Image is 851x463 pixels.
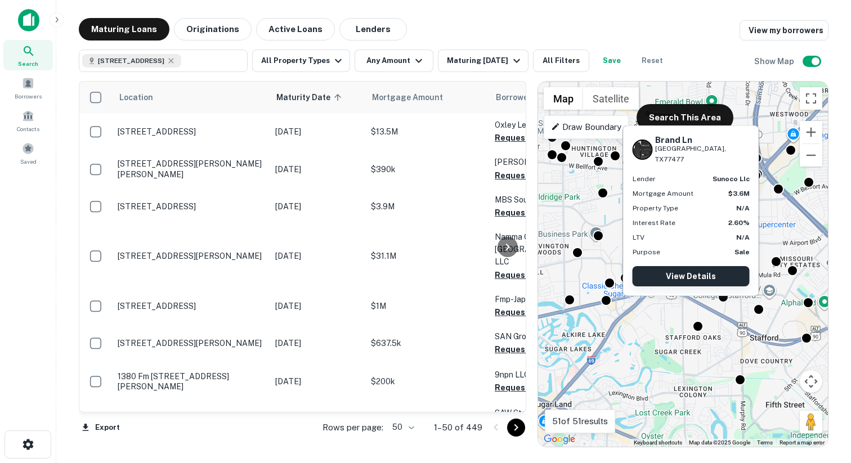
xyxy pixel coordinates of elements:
a: Borrowers [3,73,53,103]
p: [DATE] [275,300,360,312]
th: Borrower Name [489,82,613,113]
th: Maturity Date [270,82,365,113]
p: [DATE] [275,337,360,349]
span: Search [18,59,38,68]
p: SAW Store INC [495,407,607,419]
p: Property Type [633,203,678,213]
p: [PERSON_NAME] LLC [495,156,607,168]
span: Maturity Date [276,91,345,104]
button: Request Borrower Info [495,206,586,219]
a: Search [3,40,53,70]
p: Interest Rate [633,218,675,228]
span: Borrowers [15,92,42,101]
button: Show satellite imagery [583,87,639,110]
p: [STREET_ADDRESS] [118,301,264,311]
p: [STREET_ADDRESS][PERSON_NAME][PERSON_NAME] [118,159,264,179]
iframe: Chat Widget [795,373,851,427]
p: Oxley Leasing LLC [495,119,607,131]
strong: Sale [734,248,750,256]
button: Map camera controls [800,370,822,393]
p: [DATE] [275,200,360,213]
p: [GEOGRAPHIC_DATA], TX77477 [655,143,750,165]
p: MBS Southwest Freeway LLC [495,194,607,206]
button: Request Borrower Info [495,305,586,319]
a: Open this area in Google Maps (opens a new window) [541,432,578,447]
p: [STREET_ADDRESS] [118,127,264,137]
p: $31.1M [371,250,483,262]
a: Terms (opens in new tab) [757,439,773,446]
button: Active Loans [256,18,335,41]
span: Map data ©2025 Google [689,439,750,446]
p: $200k [371,375,483,388]
span: Saved [20,157,37,166]
p: 51 of 51 results [552,415,608,428]
p: $3.9M [371,200,483,213]
a: Report a map error [780,439,825,446]
p: 1380 Fm [STREET_ADDRESS][PERSON_NAME] [118,371,264,392]
p: $637.5k [371,337,483,349]
p: [STREET_ADDRESS][PERSON_NAME] [118,338,264,348]
p: $1M [371,300,483,312]
p: [DATE] [275,125,360,138]
button: Show street map [544,87,583,110]
th: Location [112,82,270,113]
p: [DATE] [275,375,360,388]
div: 50 [388,419,416,435]
p: Rows per page: [323,421,383,434]
button: Request Borrower Info [495,343,586,356]
button: Reset [634,50,670,72]
span: Contacts [17,124,39,133]
button: Toggle fullscreen view [800,87,822,110]
a: Contacts [3,105,53,136]
p: LTV [633,232,644,242]
strong: 2.60% [728,219,750,227]
span: [STREET_ADDRESS] [98,56,164,66]
button: Maturing [DATE] [438,50,528,72]
h6: Show Map [754,55,796,68]
p: [DATE] [275,163,360,176]
th: Mortgage Amount [365,82,489,113]
p: Draw Boundary [551,120,621,134]
p: Namma Corridor AT [GEOGRAPHIC_DATA] SPE LLC [495,231,607,268]
span: Borrower Name [496,91,555,104]
p: Purpose [633,247,660,257]
button: Go to next page [507,419,525,437]
button: Search This Area [637,104,733,131]
button: Request Borrower Info [495,381,586,394]
button: Save your search to get updates of matches that match your search criteria. [594,50,630,72]
button: Export [79,419,123,436]
p: Lender [633,174,656,184]
button: Request Borrower Info [495,131,586,145]
strong: sunoco llc [713,175,750,183]
p: [STREET_ADDRESS][PERSON_NAME] [118,251,264,261]
p: Fmp-japiii 1998 GST Trust [495,293,607,305]
a: Saved [3,138,53,168]
button: Zoom in [800,121,822,143]
button: Originations [174,18,252,41]
button: All Filters [533,50,589,72]
p: 9npn LLC [495,368,607,381]
p: [DATE] [275,250,360,262]
button: Request Borrower Info [495,268,586,282]
img: capitalize-icon.png [18,9,39,32]
button: Zoom out [800,144,822,167]
div: 0 0 [538,82,828,447]
p: SAN Group LLC [495,330,607,343]
button: Keyboard shortcuts [634,439,682,447]
span: Location [119,91,153,104]
div: Maturing [DATE] [447,54,523,68]
button: Lenders [339,18,407,41]
img: Google [541,432,578,447]
a: View my borrowers [740,20,828,41]
p: Mortgage Amount [633,188,693,199]
strong: N/A [736,233,750,241]
p: [STREET_ADDRESS] [118,201,264,212]
h6: Brand Ln [655,135,750,145]
button: All Property Types [252,50,350,72]
p: 1–50 of 449 [434,421,482,434]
